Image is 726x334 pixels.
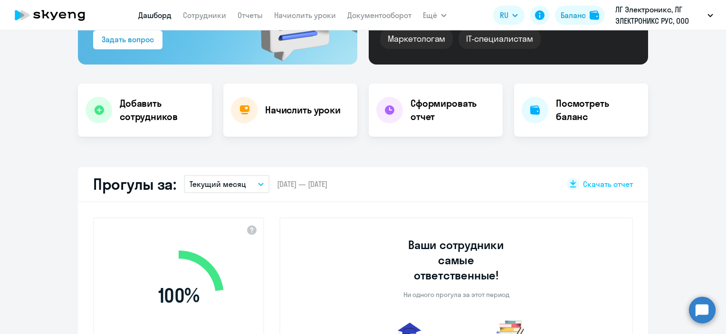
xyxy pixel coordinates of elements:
[347,10,411,20] a: Документооборот
[124,284,233,307] span: 100 %
[411,97,495,123] h4: Сформировать отчет
[556,97,640,123] h4: Посмотреть баланс
[615,4,704,27] p: ЛГ Электроникс, ЛГ ЭЛЕКТРОНИКС РУС, ООО
[590,10,599,20] img: balance
[265,103,341,117] h4: Начислить уроки
[102,34,154,45] div: Задать вопрос
[395,237,517,283] h3: Ваши сотрудники самые ответственные!
[274,10,336,20] a: Начислить уроки
[493,6,525,25] button: RU
[561,9,586,21] div: Баланс
[423,6,447,25] button: Ещё
[184,175,269,193] button: Текущий месяц
[611,4,718,27] button: ЛГ Электроникс, ЛГ ЭЛЕКТРОНИКС РУС, ООО
[555,6,605,25] button: Балансbalance
[238,10,263,20] a: Отчеты
[93,175,176,194] h2: Прогулы за:
[500,9,508,21] span: RU
[423,9,437,21] span: Ещё
[459,29,540,49] div: IT-специалистам
[403,290,509,299] p: Ни одного прогула за этот период
[277,179,327,189] span: [DATE] — [DATE]
[190,178,246,190] p: Текущий месяц
[380,29,453,49] div: Маркетологам
[183,10,226,20] a: Сотрудники
[583,179,633,189] span: Скачать отчет
[138,10,172,20] a: Дашборд
[120,97,204,123] h4: Добавить сотрудников
[93,30,162,49] button: Задать вопрос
